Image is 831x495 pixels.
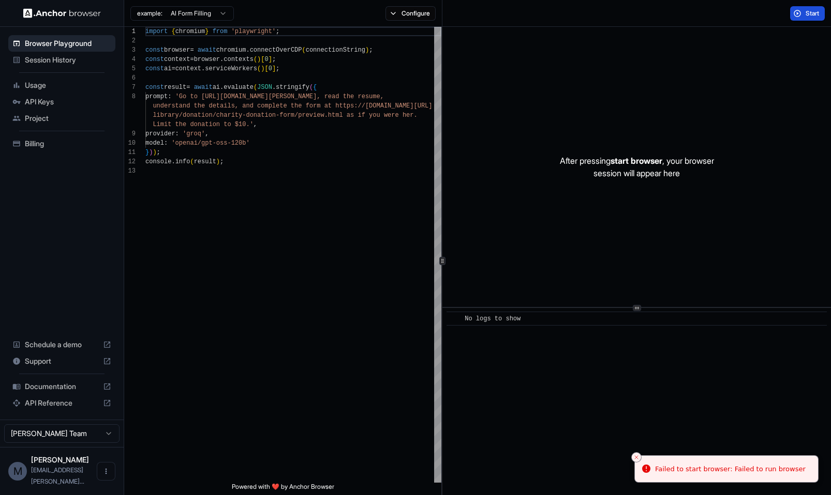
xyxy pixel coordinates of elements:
span: understand the details, and complete the form at h [153,102,339,110]
span: : [164,140,168,147]
span: browser [164,47,190,54]
span: , [254,121,257,128]
span: ) [216,158,220,165]
span: context [164,56,190,63]
span: = [190,56,194,63]
span: Schedule a demo [25,339,99,350]
span: Project [25,113,111,123]
span: const [145,56,164,63]
span: 0 [264,56,268,63]
span: } [205,28,209,35]
span: ​ [452,314,457,324]
span: contexts [224,56,254,63]
div: 6 [124,73,136,83]
img: Anchor Logo [23,8,101,18]
button: Configure [385,6,436,21]
span: example: [137,9,162,18]
div: 1 [124,27,136,36]
span: = [186,84,190,91]
span: ; [272,56,276,63]
span: . [220,56,224,63]
span: ( [254,84,257,91]
span: ( [302,47,306,54]
span: [ [261,56,264,63]
span: = [171,65,175,72]
span: Browser Playground [25,38,111,49]
p: After pressing , your browser session will appear here [560,154,714,179]
span: result [164,84,186,91]
span: chromium [216,47,246,54]
span: ] [272,65,276,72]
span: console [145,158,171,165]
span: 'Go to [URL][DOMAIN_NAME][PERSON_NAME], re [175,93,332,100]
span: 'groq' [183,130,205,137]
span: Limit the donation to $10.' [153,121,253,128]
span: Michael Luo [31,455,89,464]
span: import [145,28,168,35]
span: ) [257,56,261,63]
div: 12 [124,157,136,166]
span: . [246,47,249,54]
span: } [145,149,149,156]
div: Documentation [8,378,115,395]
span: . [220,84,224,91]
span: result [194,158,216,165]
span: from [213,28,228,35]
span: ) [149,149,153,156]
span: API Keys [25,97,111,107]
button: Start [790,6,825,21]
span: Support [25,356,99,366]
span: Session History [25,55,111,65]
span: . [201,65,205,72]
span: ; [157,149,160,156]
div: 11 [124,148,136,157]
span: ttps://[DOMAIN_NAME][URL] [339,102,432,110]
span: prompt [145,93,168,100]
div: 9 [124,129,136,138]
span: ai [164,65,171,72]
div: 2 [124,36,136,45]
div: API Reference [8,395,115,411]
button: Close toast [631,452,642,462]
span: Documentation [25,381,99,392]
span: , [205,130,209,137]
span: context [175,65,201,72]
div: Billing [8,135,115,152]
span: . [171,158,175,165]
div: 7 [124,83,136,92]
button: Open menu [97,462,115,481]
span: model [145,140,164,147]
span: API Reference [25,398,99,408]
span: info [175,158,190,165]
span: [ [264,65,268,72]
span: evaluate [224,84,254,91]
span: ; [276,28,279,35]
span: ( [190,158,194,165]
span: const [145,65,164,72]
span: library/donation/charity-donation-form/preview.htm [153,112,339,119]
div: Project [8,110,115,127]
span: 'playwright' [231,28,276,35]
span: 0 [269,65,272,72]
span: await [198,47,216,54]
div: 5 [124,64,136,73]
span: const [145,84,164,91]
span: michael@tinyfish.io [31,466,84,485]
span: ( [257,65,261,72]
span: ad the resume, [332,93,384,100]
span: { [171,28,175,35]
div: 3 [124,45,136,55]
span: ( [254,56,257,63]
span: ; [369,47,373,54]
span: start browser [611,156,662,166]
span: stringify [276,84,309,91]
div: API Keys [8,94,115,110]
div: Usage [8,77,115,94]
span: ) [365,47,369,54]
span: JSON [257,84,272,91]
div: 10 [124,138,136,148]
span: l as if you were her. [339,112,417,119]
span: ) [153,149,156,156]
span: Powered with ❤️ by Anchor Browser [232,483,334,495]
div: 4 [124,55,136,64]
